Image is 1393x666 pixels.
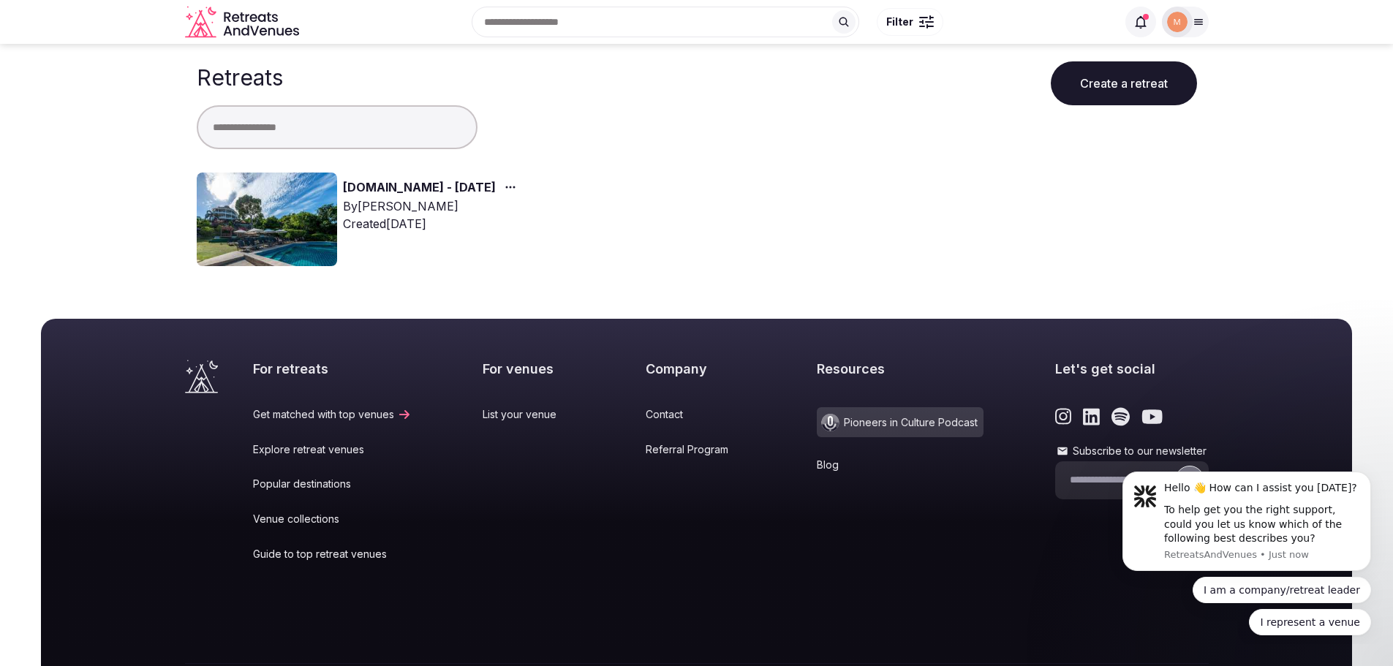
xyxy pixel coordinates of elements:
[197,64,283,91] h1: Retreats
[646,360,746,378] h2: Company
[877,8,943,36] button: Filter
[197,173,337,266] img: Top retreat image for the retreat: moveinside.it - April 2026
[817,360,984,378] h2: Resources
[1167,12,1188,32] img: moveinside.it
[343,197,522,215] div: By [PERSON_NAME]
[646,407,746,422] a: Contact
[343,178,496,197] a: [DOMAIN_NAME] - [DATE]
[1051,61,1197,105] button: Create a retreat
[1055,407,1072,426] a: Link to the retreats and venues Instagram page
[253,512,412,526] a: Venue collections
[1055,360,1209,378] h2: Let's get social
[483,360,574,378] h2: For venues
[646,442,746,457] a: Referral Program
[483,407,574,422] a: List your venue
[1101,458,1393,644] iframe: Intercom notifications message
[817,458,984,472] a: Blog
[253,407,412,422] a: Get matched with top venues
[185,6,302,39] svg: Retreats and Venues company logo
[886,15,913,29] span: Filter
[253,477,412,491] a: Popular destinations
[253,360,412,378] h2: For retreats
[1141,407,1163,426] a: Link to the retreats and venues Youtube page
[185,360,218,393] a: Visit the homepage
[1111,407,1130,426] a: Link to the retreats and venues Spotify page
[1083,407,1100,426] a: Link to the retreats and venues LinkedIn page
[253,547,412,561] a: Guide to top retreat venues
[185,6,302,39] a: Visit the homepage
[343,215,522,232] div: Created [DATE]
[817,407,984,437] a: Pioneers in Culture Podcast
[253,442,412,457] a: Explore retreat venues
[1055,444,1209,458] label: Subscribe to our newsletter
